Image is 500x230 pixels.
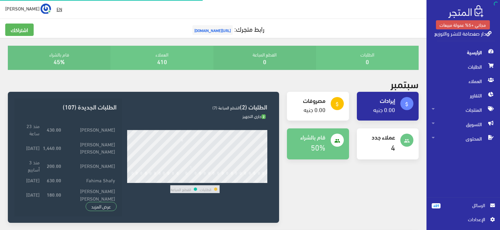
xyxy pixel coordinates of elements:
[432,203,441,208] span: 489
[362,97,395,104] h4: إيرادات
[127,104,267,110] h3: الطلبات (2)
[432,216,495,226] a: اﻹعدادات
[225,178,230,183] div: 22
[171,178,175,183] div: 10
[20,175,41,186] td: [DATE]
[292,97,325,104] h4: مصروفات
[316,46,419,70] div: الطلبات
[191,23,264,35] a: رابط متجرك:[URL][DOMAIN_NAME]
[243,178,248,183] div: 26
[234,178,239,183] div: 24
[404,138,410,144] i: people
[47,162,61,169] strong: 200.00
[20,121,41,139] td: منذ 23 ساعة
[261,178,266,183] div: 30
[63,175,117,186] td: Fahima Shafy
[426,131,500,146] a: المحتوى
[5,4,40,12] span: [PERSON_NAME]
[189,178,193,183] div: 14
[5,24,34,36] a: اشتراكك
[432,59,495,74] span: الطلبات
[432,88,495,103] span: التقارير
[436,20,490,29] a: مجاني +5% عمولة مبيعات
[20,186,41,204] td: [DATE]
[54,3,65,15] a: EN
[47,191,61,198] strong: 180.00
[20,156,41,174] td: منذ 3 أسابيع
[446,202,485,209] span: الرسائل
[157,56,167,67] a: 410
[54,56,65,67] a: 45%
[426,103,500,117] a: المنتجات
[391,140,395,154] a: 4
[391,78,419,89] h2: سبتمبر
[212,104,240,111] span: القطع المباعة (7)
[311,140,325,154] a: 50%
[434,28,492,38] a: دار صفصافة للنشر والتوزيع
[432,202,495,216] a: 489 الرسائل
[242,112,266,120] span: جاري التجهيز
[163,178,165,183] div: 8
[207,178,212,183] div: 18
[432,131,495,146] span: المحتوى
[213,46,316,70] div: القطع المباعة
[198,178,203,183] div: 16
[63,156,117,174] td: [PERSON_NAME]
[199,185,212,193] td: الطلبات
[20,139,41,156] td: [DATE]
[263,56,266,67] a: 0
[334,138,340,144] i: people
[432,117,495,131] span: التسويق
[136,178,138,183] div: 2
[426,45,500,59] a: الرئيسية
[404,101,410,107] i: attach_money
[47,126,61,133] strong: 430.00
[86,202,117,211] a: عرض المزيد
[170,185,192,193] td: القطع المباعة
[432,74,495,88] span: العملاء
[63,139,117,156] td: [PERSON_NAME] [PERSON_NAME]
[110,46,213,70] div: العملاء
[448,5,483,18] img: .
[426,74,500,88] a: العملاء
[145,178,147,183] div: 4
[180,178,185,183] div: 12
[20,104,117,110] h3: الطلبات الجديدة (107)
[432,103,495,117] span: المنتجات
[362,134,395,140] h4: عملاء جدد
[373,104,395,115] a: 0.00 جنيه
[154,178,156,183] div: 6
[192,25,233,35] span: [URL][DOMAIN_NAME]
[426,59,500,74] a: الطلبات
[261,114,266,119] span: 2
[8,46,110,70] div: قام بالشراء
[252,178,257,183] div: 28
[43,144,61,151] strong: 1,440.00
[63,186,117,204] td: [PERSON_NAME] [PERSON_NAME]
[41,4,51,14] img: ...
[292,134,325,140] h4: قام بالشراء
[47,176,61,184] strong: 630.00
[216,178,221,183] div: 20
[437,216,485,223] span: اﻹعدادات
[57,5,62,13] u: EN
[426,88,500,103] a: التقارير
[5,3,51,14] a: ... [PERSON_NAME]
[304,104,325,115] a: 0.00 جنيه
[366,56,369,67] a: 0
[334,101,340,107] i: attach_money
[432,45,495,59] span: الرئيسية
[63,121,117,139] td: [PERSON_NAME]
